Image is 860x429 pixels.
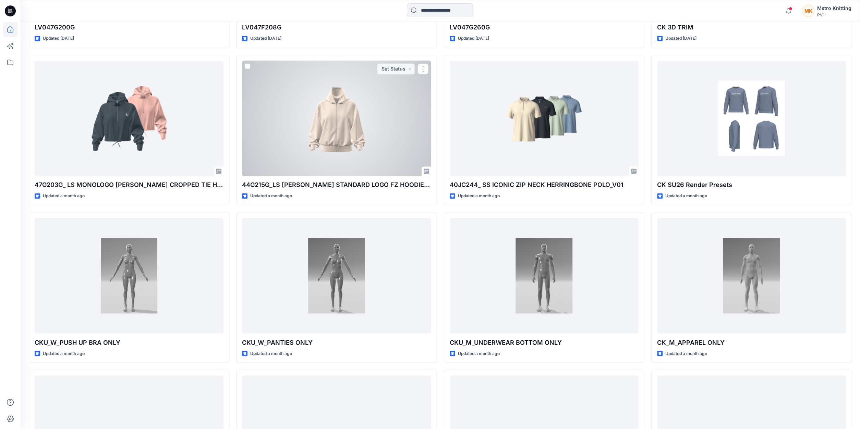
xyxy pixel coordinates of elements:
p: 44G215G_LS [PERSON_NAME] STANDARD LOGO FZ HOODIE_V01 [242,180,431,190]
p: Updated a month ago [665,192,707,200]
a: CK SU26 Render Presets [657,61,846,176]
p: Updated a month ago [458,350,500,357]
a: 44G215G_LS TERRY STANDARD LOGO FZ HOODIE_V01 [242,61,431,176]
p: Updated [DATE] [665,35,697,42]
p: CK SU26 Render Presets [657,180,846,190]
a: CK_M_APPAREL ONLY [657,218,846,333]
p: Updated a month ago [250,350,292,357]
p: 47G203G_ LS MONOLOGO [PERSON_NAME] CROPPED TIE HZ HOOD_V01 [35,180,223,190]
p: CKU_W_PANTIES ONLY [242,338,431,347]
p: CKU_W_PUSH UP BRA ONLY [35,338,223,347]
p: Updated [DATE] [250,35,281,42]
p: CKU_M_UNDERWEAR BOTTOM ONLY [450,338,639,347]
a: CKU_M_UNDERWEAR BOTTOM ONLY [450,218,639,333]
p: Updated a month ago [250,192,292,200]
p: CK_M_APPAREL ONLY [657,338,846,347]
p: Updated a month ago [458,192,500,200]
p: Updated a month ago [43,350,85,357]
p: 40JC244_ SS ICONIC ZIP NECK HERRINGBONE POLO_V01 [450,180,639,190]
div: MK [802,5,814,17]
p: LV047G200G [35,23,223,32]
p: Updated [DATE] [458,35,489,42]
div: Metro Knitting [817,4,851,12]
p: Updated a month ago [43,192,85,200]
p: CK 3D TRIM [657,23,846,32]
p: LV047F208G [242,23,431,32]
a: CKU_W_PANTIES ONLY [242,218,431,333]
a: 47G203G_ LS MONOLOGO TERRY CROPPED TIE HZ HOOD_V01 [35,61,223,176]
p: Updated [DATE] [43,35,74,42]
a: CKU_W_PUSH UP BRA ONLY [35,218,223,333]
a: 40JC244_ SS ICONIC ZIP NECK HERRINGBONE POLO_V01 [450,61,639,176]
p: LV047G260G [450,23,639,32]
div: PVH [817,12,851,17]
p: Updated a month ago [665,350,707,357]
